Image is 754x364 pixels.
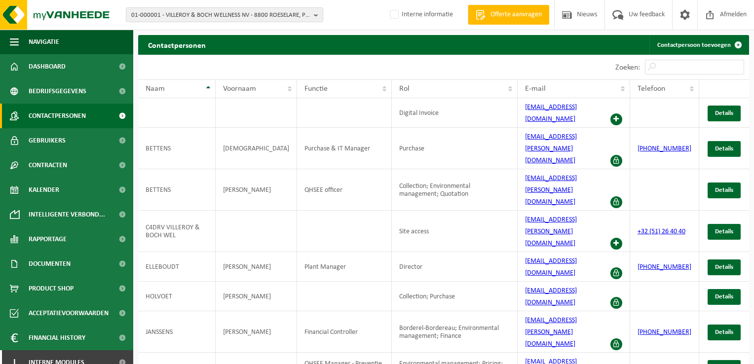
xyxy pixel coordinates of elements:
[525,85,546,93] span: E-mail
[29,54,66,79] span: Dashboard
[525,287,577,306] a: [EMAIL_ADDRESS][DOMAIN_NAME]
[708,259,741,275] a: Details
[715,146,733,152] span: Details
[525,175,577,206] a: [EMAIL_ADDRESS][PERSON_NAME][DOMAIN_NAME]
[138,169,216,211] td: BETTENS
[146,85,165,93] span: Naam
[126,7,323,22] button: 01-000001 - VILLEROY & BOCH WELLNESS NV - 8800 ROESELARE, POPULIERSTRAAT 1
[388,7,453,22] label: Interne informatie
[29,202,105,227] span: Intelligente verbond...
[297,128,392,169] td: Purchase & IT Manager
[304,85,328,93] span: Functie
[638,145,691,152] a: [PHONE_NUMBER]
[615,64,640,72] label: Zoeken:
[708,325,741,340] a: Details
[29,326,85,350] span: Financial History
[216,128,297,169] td: [DEMOGRAPHIC_DATA]
[223,85,256,93] span: Voornaam
[297,169,392,211] td: QHSEE officer
[525,216,577,247] a: [EMAIL_ADDRESS][PERSON_NAME][DOMAIN_NAME]
[715,187,733,193] span: Details
[216,282,297,311] td: [PERSON_NAME]
[468,5,549,25] a: Offerte aanvragen
[138,35,216,54] h2: Contactpersonen
[392,98,518,128] td: Digital Invoice
[216,169,297,211] td: [PERSON_NAME]
[29,104,86,128] span: Contactpersonen
[525,104,577,123] a: [EMAIL_ADDRESS][DOMAIN_NAME]
[29,128,66,153] span: Gebruikers
[715,110,733,116] span: Details
[638,263,691,271] a: [PHONE_NUMBER]
[525,133,577,164] a: [EMAIL_ADDRESS][PERSON_NAME][DOMAIN_NAME]
[29,301,109,326] span: Acceptatievoorwaarden
[392,282,518,311] td: Collection; Purchase
[525,257,577,277] a: [EMAIL_ADDRESS][DOMAIN_NAME]
[708,224,741,240] a: Details
[638,328,691,336] a: [PHONE_NUMBER]
[392,128,518,169] td: Purchase
[649,35,748,55] a: Contactpersoon toevoegen
[29,178,59,202] span: Kalender
[708,182,741,198] a: Details
[638,85,665,93] span: Telefoon
[138,211,216,252] td: C4DRV VILLEROY & BOCH WEL
[525,317,577,348] a: [EMAIL_ADDRESS][PERSON_NAME][DOMAIN_NAME]
[638,228,685,235] a: +32 (51) 26 40 40
[29,276,74,301] span: Product Shop
[297,311,392,353] td: Financial Controller
[392,169,518,211] td: Collection; Environmental management; Quotation
[216,311,297,353] td: [PERSON_NAME]
[715,264,733,270] span: Details
[29,153,67,178] span: Contracten
[708,106,741,121] a: Details
[392,211,518,252] td: Site access
[708,141,741,157] a: Details
[138,311,216,353] td: JANSSENS
[392,252,518,282] td: Director
[392,311,518,353] td: Borderel-Bordereau; Environmental management; Finance
[29,30,59,54] span: Navigatie
[715,329,733,335] span: Details
[29,227,67,252] span: Rapportage
[138,128,216,169] td: BETTENS
[138,252,216,282] td: ELLEBOUDT
[715,293,733,300] span: Details
[131,8,310,23] span: 01-000001 - VILLEROY & BOCH WELLNESS NV - 8800 ROESELARE, POPULIERSTRAAT 1
[138,282,216,311] td: HOLVOET
[399,85,410,93] span: Rol
[715,228,733,235] span: Details
[29,252,71,276] span: Documenten
[29,79,86,104] span: Bedrijfsgegevens
[488,10,544,20] span: Offerte aanvragen
[708,289,741,305] a: Details
[297,252,392,282] td: Plant Manager
[216,252,297,282] td: [PERSON_NAME]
